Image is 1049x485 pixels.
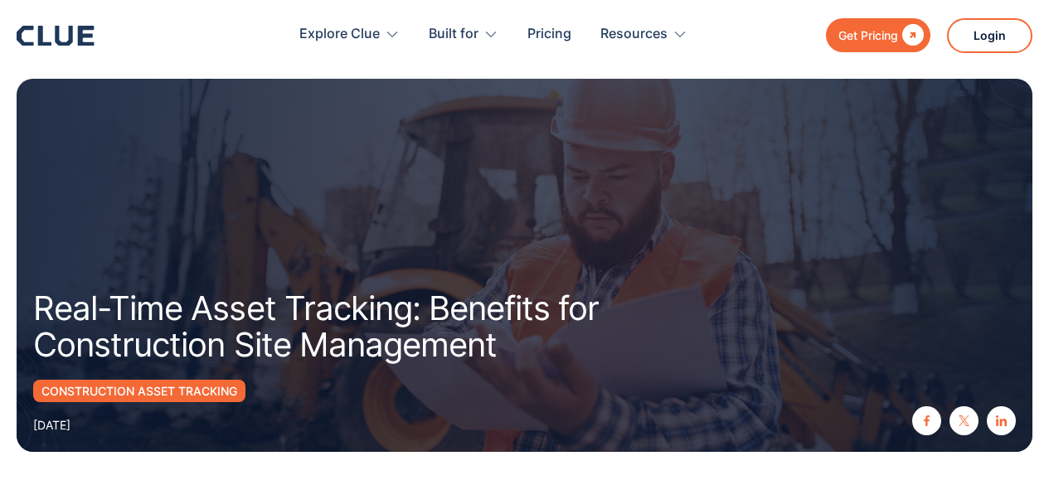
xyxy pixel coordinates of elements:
div: Get Pricing [838,25,898,46]
a: Pricing [527,8,571,61]
div: Resources [600,8,668,61]
div: Explore Clue [299,8,400,61]
a: Get Pricing [826,18,930,52]
h1: Real-Time Asset Tracking: Benefits for Construction Site Management [33,290,721,363]
img: twitter X icon [959,415,969,426]
div: Explore Clue [299,8,380,61]
div: Built for [429,8,498,61]
div: Resources [600,8,687,61]
div:  [898,25,924,46]
img: linkedin icon [996,415,1007,426]
a: Construction Asset tracking [33,380,245,402]
a: Login [947,18,1032,53]
img: facebook icon [921,415,932,426]
div: [DATE] [33,415,70,435]
div: Built for [429,8,478,61]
